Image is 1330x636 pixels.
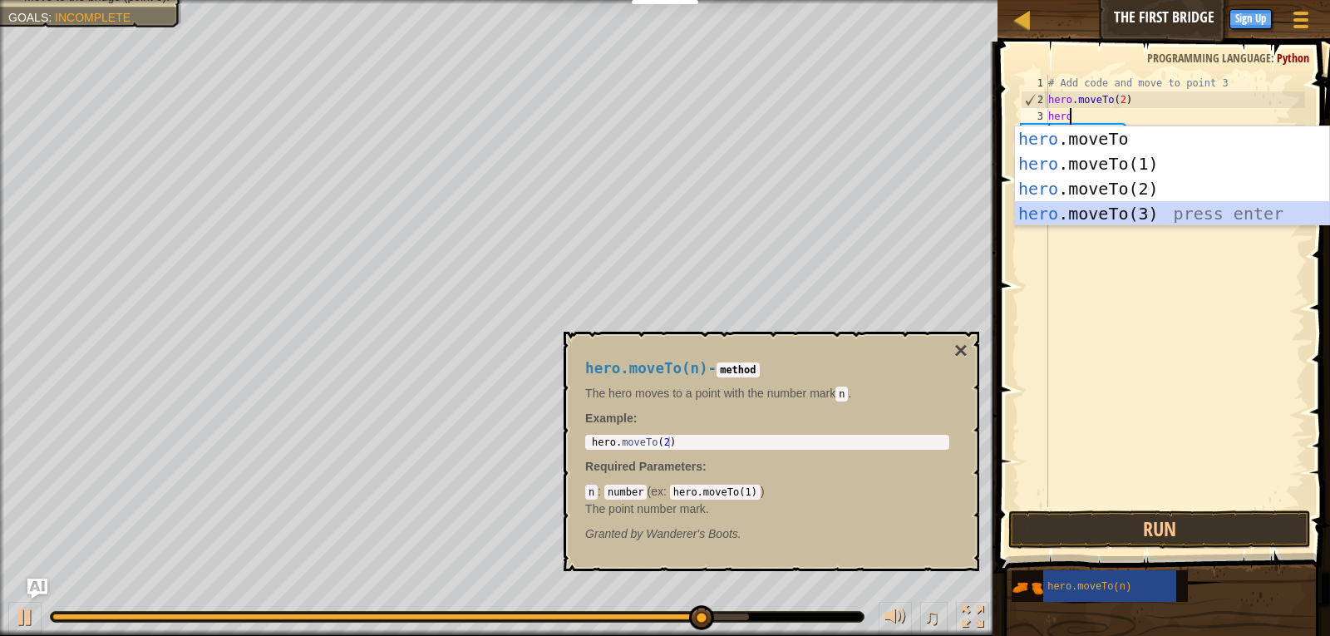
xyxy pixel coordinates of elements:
h4: - [585,361,949,377]
p: The hero moves to a point with the number mark . [585,385,949,402]
span: Granted by [585,527,646,540]
code: n [835,387,848,402]
code: number [604,485,647,500]
code: method [717,362,759,377]
div: ( ) [585,483,949,516]
span: ex [651,485,663,498]
span: : [663,485,670,498]
span: Required Parameters [585,460,702,473]
button: × [954,339,968,362]
code: n [585,485,598,500]
span: : [702,460,707,473]
span: hero.moveTo(n) [585,360,708,377]
span: : [598,485,604,498]
strong: : [585,412,637,425]
p: The point number mark. [585,500,949,517]
span: Example [585,412,633,425]
em: Wanderer's Boots. [585,527,741,540]
code: hero.moveTo(1) [670,485,761,500]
